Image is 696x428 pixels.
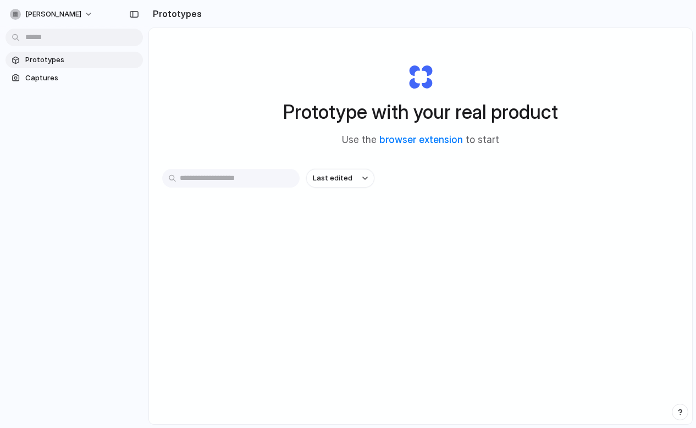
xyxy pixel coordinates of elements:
h2: Prototypes [148,7,202,20]
a: Prototypes [5,52,143,68]
span: Captures [25,73,139,84]
span: [PERSON_NAME] [25,9,81,20]
a: Captures [5,70,143,86]
h1: Prototype with your real product [283,97,558,127]
button: Last edited [306,169,374,188]
a: browser extension [379,134,463,145]
button: [PERSON_NAME] [5,6,98,23]
span: Prototypes [25,54,139,65]
span: Use the to start [342,133,499,147]
span: Last edited [313,173,352,184]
